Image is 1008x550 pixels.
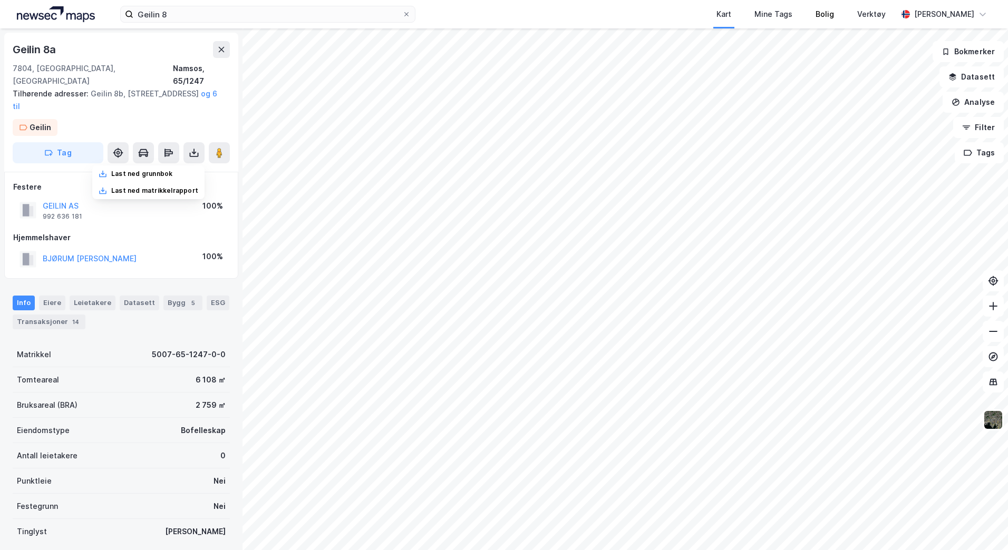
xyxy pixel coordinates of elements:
[816,8,834,21] div: Bolig
[13,41,58,58] div: Geilin 8a
[220,449,226,462] div: 0
[196,399,226,411] div: 2 759 ㎡
[165,525,226,538] div: [PERSON_NAME]
[17,475,52,487] div: Punktleie
[953,117,1004,138] button: Filter
[13,89,91,98] span: Tilhørende adresser:
[754,8,792,21] div: Mine Tags
[17,348,51,361] div: Matrikkel
[955,499,1008,550] iframe: Chat Widget
[207,296,229,310] div: ESG
[13,231,229,244] div: Hjemmelshaver
[13,142,103,163] button: Tag
[943,92,1004,113] button: Analyse
[173,62,230,87] div: Namsos, 65/1247
[17,6,95,22] img: logo.a4113a55bc3d86da70a041830d287a7e.svg
[17,500,58,513] div: Festegrunn
[13,181,229,193] div: Festere
[70,317,81,327] div: 14
[955,499,1008,550] div: Kontrollprogram for chat
[17,525,47,538] div: Tinglyst
[933,41,1004,62] button: Bokmerker
[17,449,77,462] div: Antall leietakere
[13,315,85,329] div: Transaksjoner
[17,374,59,386] div: Tomteareal
[196,374,226,386] div: 6 108 ㎡
[120,296,159,310] div: Datasett
[13,87,221,113] div: Geilin 8b, [STREET_ADDRESS]
[214,475,226,487] div: Nei
[152,348,226,361] div: 5007-65-1247-0-0
[17,399,77,411] div: Bruksareal (BRA)
[214,500,226,513] div: Nei
[983,410,1003,430] img: 9k=
[188,298,198,308] div: 5
[202,200,223,212] div: 100%
[857,8,886,21] div: Verktøy
[716,8,731,21] div: Kart
[111,170,172,178] div: Last ned grunnbok
[13,296,35,310] div: Info
[17,424,70,437] div: Eiendomstype
[13,62,173,87] div: 7804, [GEOGRAPHIC_DATA], [GEOGRAPHIC_DATA]
[70,296,115,310] div: Leietakere
[202,250,223,263] div: 100%
[39,296,65,310] div: Eiere
[939,66,1004,87] button: Datasett
[163,296,202,310] div: Bygg
[111,186,198,195] div: Last ned matrikkelrapport
[955,142,1004,163] button: Tags
[43,212,82,221] div: 992 636 181
[30,121,51,134] div: Geilin
[914,8,974,21] div: [PERSON_NAME]
[133,6,402,22] input: Søk på adresse, matrikkel, gårdeiere, leietakere eller personer
[181,424,226,437] div: Bofelleskap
